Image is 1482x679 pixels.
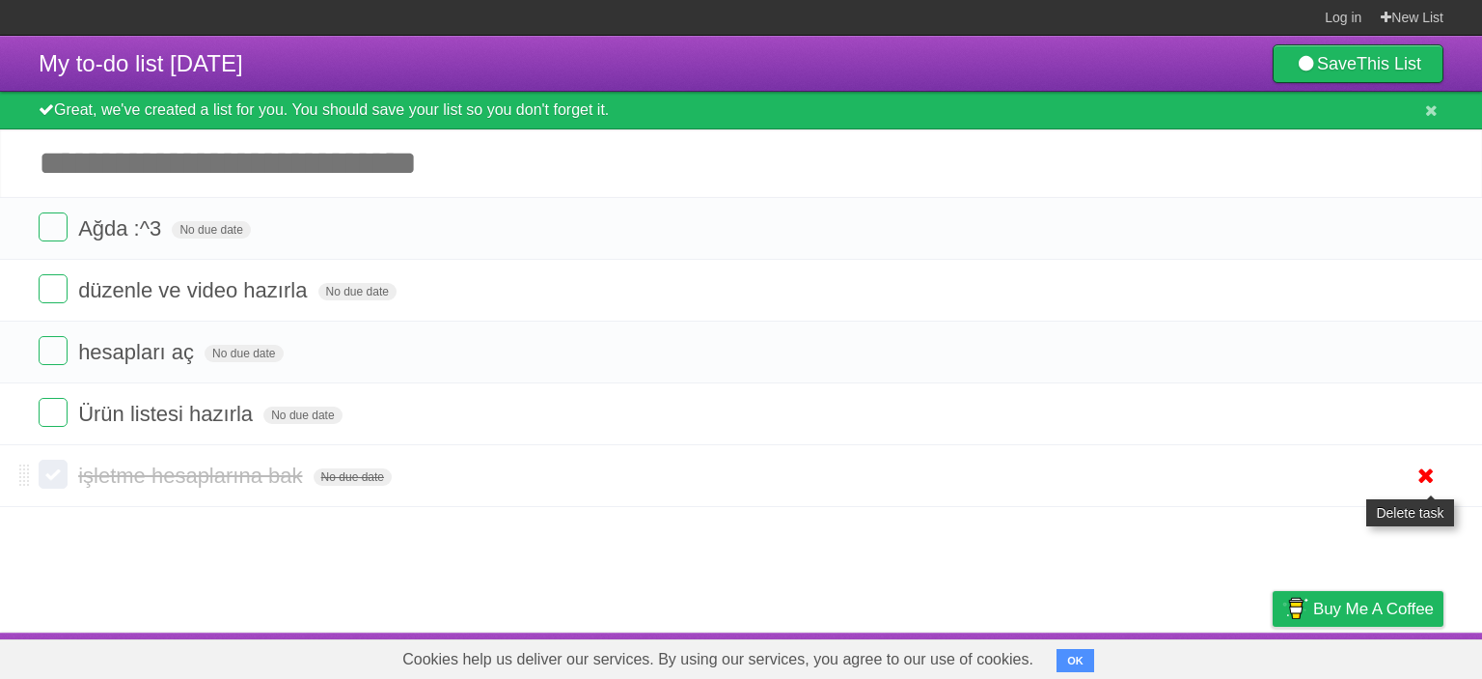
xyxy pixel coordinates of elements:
span: No due date [205,345,283,362]
span: Ürün listesi hazırla [78,402,258,426]
button: OK [1057,649,1094,672]
span: işletme hesaplarına bak [78,464,307,488]
span: Buy me a coffee [1313,592,1434,626]
span: düzenle ve video hazırla [78,278,312,302]
a: About [1016,637,1057,674]
span: No due date [263,407,342,424]
a: SaveThis List [1273,44,1443,83]
label: Done [39,336,68,365]
label: Done [39,398,68,427]
b: This List [1357,54,1421,73]
span: My to-do list [DATE] [39,50,243,76]
label: Done [39,460,68,489]
a: Developers [1080,637,1158,674]
label: Done [39,212,68,241]
img: Buy me a coffee [1282,592,1308,625]
a: Privacy [1248,637,1298,674]
span: No due date [172,221,250,239]
span: No due date [318,283,397,300]
span: Cookies help us deliver our services. By using our services, you agree to our use of cookies. [383,640,1053,679]
a: Suggest a feature [1322,637,1443,674]
span: hesapları aç [78,340,199,364]
a: Buy me a coffee [1273,591,1443,627]
a: Terms [1182,637,1224,674]
span: No due date [314,468,392,486]
span: Ağda :^3 [78,216,166,240]
label: Done [39,274,68,303]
